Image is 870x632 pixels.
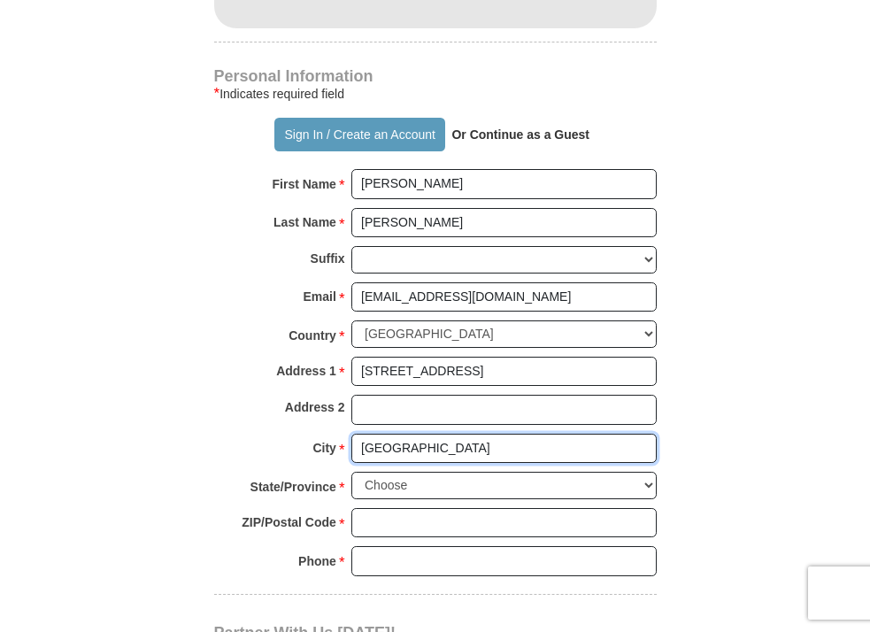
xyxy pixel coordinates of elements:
h4: Personal Information [214,69,657,83]
strong: Suffix [311,246,345,271]
strong: Email [304,284,336,309]
strong: City [312,435,335,460]
strong: Or Continue as a Guest [451,127,589,142]
strong: Address 2 [285,395,345,420]
strong: Address 1 [276,358,336,383]
button: Sign In / Create an Account [274,118,445,151]
strong: Phone [298,549,336,574]
div: Indicates required field [214,83,657,104]
strong: Country [289,323,336,348]
strong: ZIP/Postal Code [242,510,336,535]
strong: Last Name [273,210,336,235]
strong: State/Province [250,474,336,499]
strong: First Name [273,172,336,197]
